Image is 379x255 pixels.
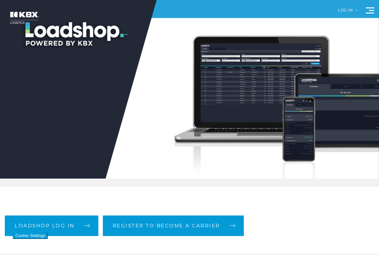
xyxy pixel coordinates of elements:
[5,215,98,236] a: Loadshop log in arrow arrow
[113,223,220,228] span: Register to become a carrier
[103,215,244,236] a: Register to become a carrier arrow arrow
[5,6,43,29] img: kbx logo
[15,223,75,228] span: Loadshop log in
[355,10,358,11] img: arrow
[13,232,48,239] button: Cookie Settings
[338,8,358,17] div: Log in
